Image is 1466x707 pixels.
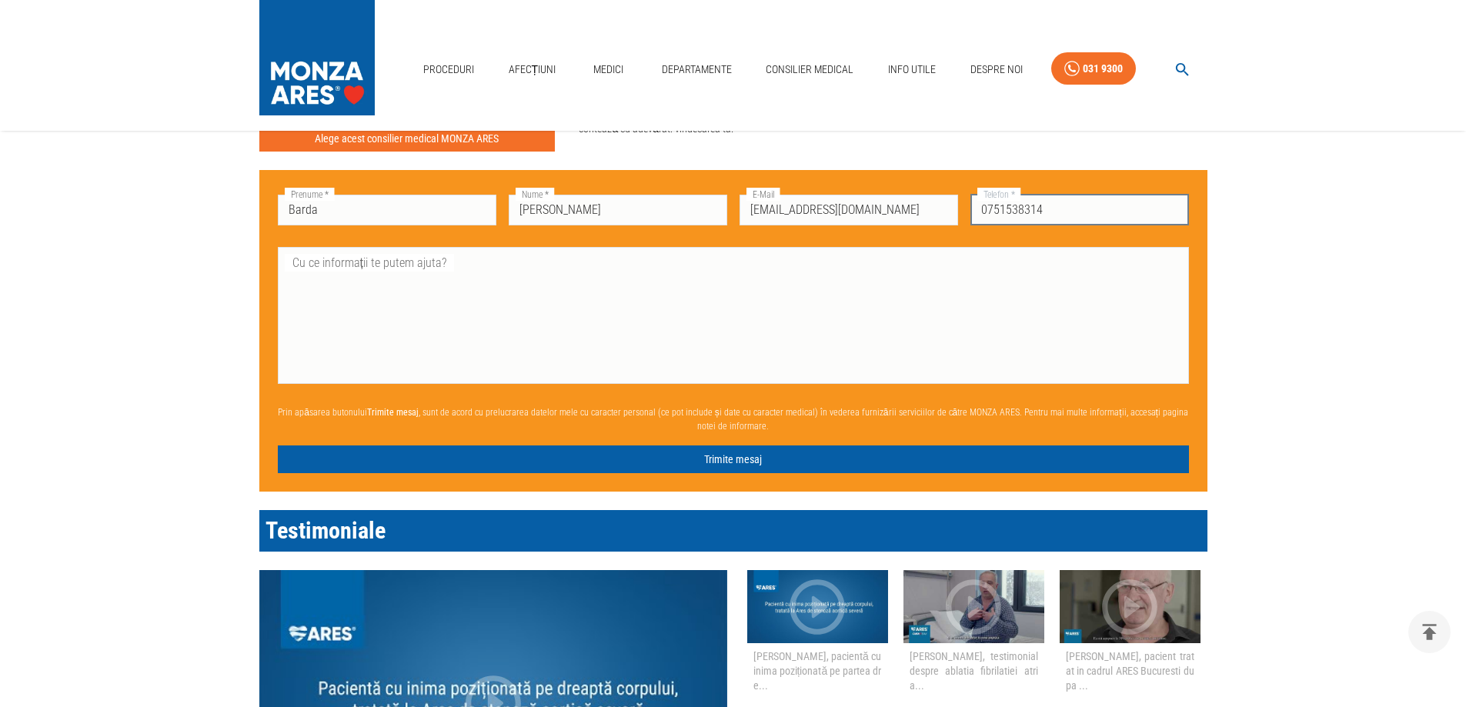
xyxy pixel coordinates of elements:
[753,649,882,692] h5: [PERSON_NAME], pacientă cu inima poziționată pe partea dre...
[1051,52,1136,85] a: 031 9300
[656,54,738,85] a: Departamente
[964,54,1029,85] a: Despre Noi
[367,407,419,418] b: Trimite mesaj
[259,126,556,152] button: Alege acest consilier medical MONZA ARES
[910,649,1038,692] h5: [PERSON_NAME], testimonial despre ablatia fibrilatiei atria...
[760,54,860,85] a: Consilier Medical
[516,188,554,201] label: Nume
[747,570,888,699] button: [PERSON_NAME], pacientă cu inima poziționată pe partea dre...
[1083,59,1123,78] div: 031 9300
[278,399,1189,439] p: Prin apăsarea butonului , sunt de acord cu prelucrarea datelor mele cu caracter personal (ce pot ...
[285,188,335,201] label: Prenume
[417,54,480,85] a: Proceduri
[882,54,942,85] a: Info Utile
[503,54,563,85] a: Afecțiuni
[746,188,780,201] label: E-Mail
[584,54,633,85] a: Medici
[265,517,386,544] span: Testimoniale
[1060,570,1201,699] button: [PERSON_NAME], pacient tratat in cadrul ARES Bucuresti dupa ...
[1066,649,1194,692] h5: [PERSON_NAME], pacient tratat in cadrul ARES Bucuresti dupa ...
[903,570,1044,699] button: [PERSON_NAME], testimonial despre ablatia fibrilatiei atria...
[1408,611,1451,653] button: delete
[278,445,1189,474] button: Trimite mesaj
[977,188,1020,201] label: Telefon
